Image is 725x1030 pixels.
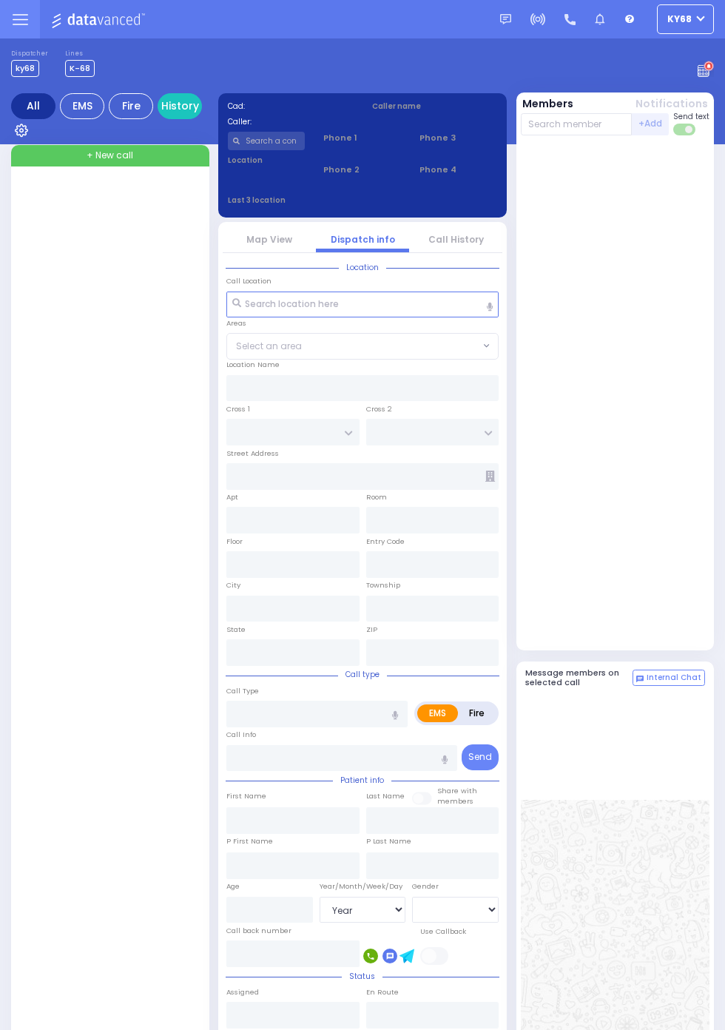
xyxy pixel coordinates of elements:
label: P Last Name [366,836,411,846]
h5: Message members on selected call [525,668,633,687]
button: ky68 [657,4,714,34]
label: Call Location [226,276,272,286]
span: Send text [673,111,709,122]
div: Year/Month/Week/Day [320,881,406,892]
label: Location [228,155,306,166]
button: Notifications [635,96,708,112]
a: Call History [428,233,484,246]
label: Assigned [226,987,259,997]
button: Members [522,96,573,112]
img: comment-alt.png [636,676,644,683]
span: + New call [87,149,133,162]
a: Dispatch info [331,233,395,246]
span: Phone 3 [419,132,497,144]
span: Patient info [333,775,391,786]
span: Phone 1 [323,132,401,144]
label: Fire [457,704,496,722]
button: Send [462,744,499,770]
label: Dispatcher [11,50,48,58]
label: EMS [417,704,458,722]
img: Logo [51,10,149,29]
span: members [437,796,473,806]
input: Search a contact [228,132,306,150]
label: Last 3 location [228,195,363,206]
span: ky68 [11,60,39,77]
label: Turn off text [673,122,697,137]
label: Entry Code [366,536,405,547]
label: Age [226,881,240,892]
label: En Route [366,987,399,997]
label: Cad: [228,101,354,112]
span: Call type [338,669,387,680]
input: Search location here [226,292,499,318]
label: Caller: [228,116,354,127]
label: ZIP [366,625,377,635]
span: ky68 [667,13,692,26]
span: Other building occupants [485,471,495,482]
small: Share with [437,786,477,795]
label: Call back number [226,926,291,936]
label: Lines [65,50,95,58]
label: Call Type [226,686,259,696]
label: City [226,580,240,590]
div: Fire [109,93,153,119]
label: Areas [226,318,246,329]
label: First Name [226,791,266,801]
img: message.svg [500,14,511,25]
span: Status [342,971,382,982]
button: Internal Chat [633,670,705,686]
label: Floor [226,536,243,547]
div: EMS [60,93,104,119]
label: Cross 1 [226,404,250,414]
a: Map View [246,233,292,246]
span: Phone 2 [323,164,401,176]
div: All [11,93,55,119]
label: Apt [226,492,238,502]
span: Internal Chat [647,673,701,683]
a: History [158,93,202,119]
label: Last Name [366,791,405,801]
label: Gender [412,881,439,892]
label: Call Info [226,730,256,740]
label: Township [366,580,400,590]
label: Cross 2 [366,404,392,414]
span: Select an area [236,340,302,353]
label: Caller name [372,101,498,112]
span: Phone 4 [419,164,497,176]
span: K-68 [65,60,95,77]
label: State [226,625,246,635]
label: Use Callback [420,926,466,937]
label: Location Name [226,360,280,370]
span: Location [339,262,386,273]
label: P First Name [226,836,273,846]
label: Street Address [226,448,279,459]
input: Search member [521,113,633,135]
label: Room [366,492,387,502]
